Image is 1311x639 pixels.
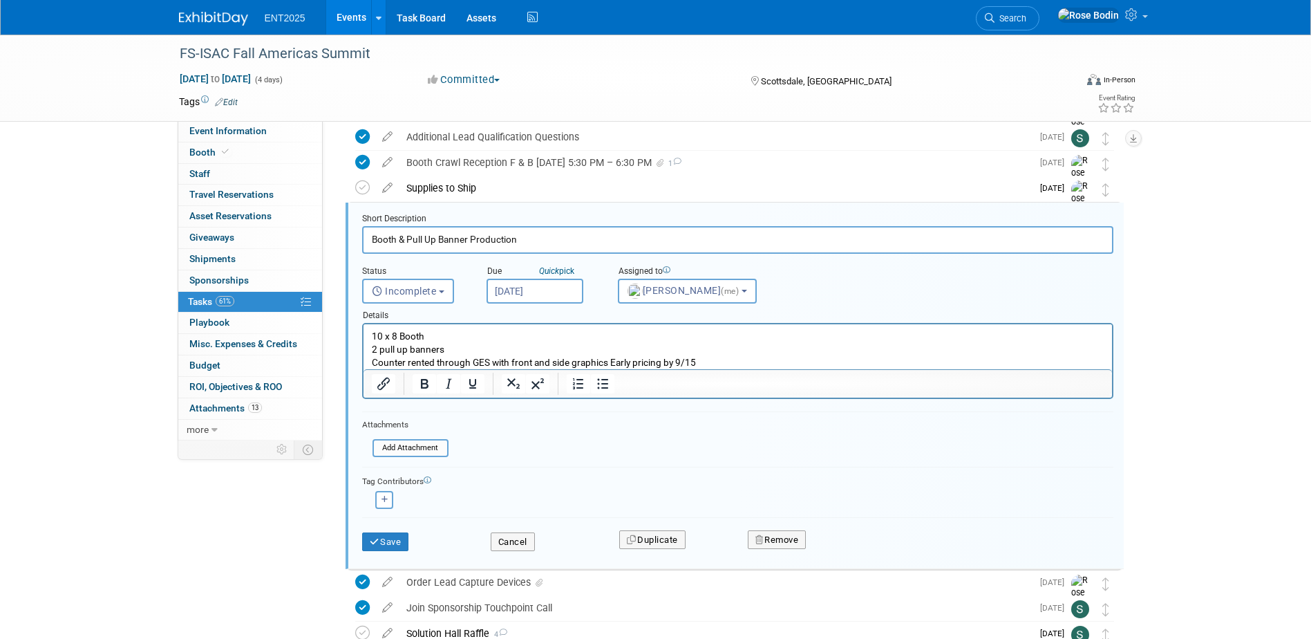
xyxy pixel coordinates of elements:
div: Booth Crawl Reception F & B [DATE] 5:30 PM – 6:30 PM [399,151,1032,174]
button: Subscript [502,374,525,393]
span: [DATE] [1040,183,1071,193]
img: Format-Inperson.png [1087,74,1101,85]
img: Rose Bodin [1057,8,1120,23]
a: Attachments13 [178,398,322,419]
a: Search [976,6,1039,30]
td: Tags [179,95,238,109]
a: Booth [178,142,322,163]
span: Attachments [189,402,262,414]
span: Booth [189,147,232,158]
span: [DATE] [DATE] [179,73,252,85]
button: Italic [437,374,460,393]
a: Asset Reservations [178,206,322,227]
span: [DATE] [1040,132,1071,142]
a: Budget [178,355,322,376]
button: Cancel [491,532,535,552]
span: 13 [248,402,262,413]
span: to [209,73,222,84]
input: Name of task or a short description [362,226,1113,253]
i: Move task [1102,132,1109,145]
div: Status [362,266,466,279]
a: Staff [178,164,322,185]
div: In-Person [1103,75,1135,85]
a: Quickpick [536,266,577,277]
i: Move task [1102,183,1109,196]
span: Staff [189,168,210,179]
span: 4 [489,630,507,639]
a: edit [375,131,399,143]
span: Shipments [189,253,236,264]
i: Quick [539,266,559,276]
button: Bold [413,374,436,393]
button: Underline [461,374,484,393]
i: Booth reservation complete [222,148,229,156]
span: Misc. Expenses & Credits [189,338,297,349]
span: Scottsdale, [GEOGRAPHIC_DATA] [761,76,892,86]
button: Save [362,532,409,552]
img: Rose Bodin [1071,155,1092,204]
span: ROI, Objectives & ROO [189,381,282,392]
button: Remove [748,530,807,550]
div: Details [362,304,1113,323]
div: Due [487,266,597,279]
input: Due Date [487,279,583,304]
button: Numbered list [567,374,590,393]
div: Supplies to Ship [399,176,1032,200]
span: 1 [666,159,681,168]
div: Tag Contributors [362,473,1113,488]
button: Duplicate [619,530,686,550]
a: Sponsorships [178,270,322,291]
div: FS-ISAC Fall Americas Summit [175,41,1055,66]
a: edit [375,182,399,194]
button: Committed [423,73,505,87]
img: Stephanie Silva [1071,129,1089,147]
a: Travel Reservations [178,185,322,205]
span: Search [994,13,1026,24]
div: Short Description [362,213,1113,226]
button: Bullet list [591,374,614,393]
td: Personalize Event Tab Strip [270,441,294,459]
iframe: Rich Text Area [364,324,1112,369]
a: Shipments [178,249,322,270]
a: Playbook [178,313,322,333]
a: edit [375,576,399,589]
span: more [187,424,209,435]
a: edit [375,602,399,614]
span: ENT2025 [265,12,305,24]
a: ROI, Objectives & ROO [178,377,322,398]
span: [DATE] [1040,577,1071,587]
div: Event Rating [1097,95,1135,102]
span: [DATE] [1040,158,1071,167]
a: Misc. Expenses & Credits [178,334,322,355]
img: Stephanie Silva [1071,600,1089,618]
a: Edit [215,98,238,107]
a: Event Information [178,121,322,142]
span: 61% [216,296,234,306]
div: Order Lead Capture Devices [399,571,1032,594]
div: Attachments [362,419,449,431]
a: Giveaways [178,228,322,248]
i: Move task [1102,603,1109,616]
span: Travel Reservations [189,189,274,200]
span: Budget [189,360,220,371]
span: Tasks [188,296,234,307]
span: [DATE] [1040,603,1071,613]
a: Tasks61% [178,292,322,313]
span: [PERSON_NAME] [628,285,742,296]
button: Incomplete [362,279,454,304]
button: Insert/edit link [372,374,395,393]
i: Move task [1102,158,1109,171]
span: [DATE] [1040,629,1071,638]
img: Rose Bodin [1071,180,1092,230]
i: Move task [1102,577,1109,591]
a: more [178,420,322,441]
div: Additional Lead Qualification Questions [399,125,1032,149]
span: Incomplete [372,286,437,297]
span: Event Information [189,125,267,136]
span: (me) [721,286,739,296]
span: Playbook [189,317,229,328]
span: (4 days) [254,75,283,84]
div: Assigned to [618,266,790,279]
